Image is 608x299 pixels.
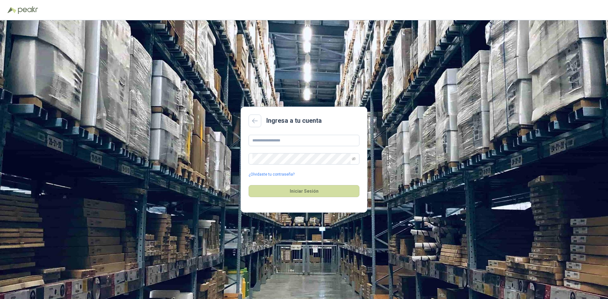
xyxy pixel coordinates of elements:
h2: Ingresa a tu cuenta [266,116,322,126]
span: eye-invisible [352,157,356,161]
button: Iniciar Sesión [249,185,359,197]
img: Logo [8,7,16,13]
img: Peakr [18,6,38,14]
a: ¿Olvidaste tu contraseña? [249,171,294,178]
